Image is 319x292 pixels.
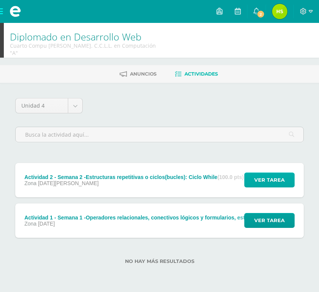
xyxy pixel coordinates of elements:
span: Unidad 4 [21,98,62,113]
a: Actividades [175,68,218,80]
span: Zona [24,221,37,227]
a: Anuncios [120,68,157,80]
button: Ver tarea [244,213,295,228]
a: Unidad 4 [16,98,82,113]
span: Actividades [184,71,218,77]
strong: (100.0 pts) [217,174,244,180]
span: [DATE][PERSON_NAME] [38,180,99,186]
div: Cuarto Compu Bach. C.C.L.L. en Computación 'A' [10,42,163,56]
h1: Diplomado en Desarrollo Web [10,31,163,42]
div: Actividad 2 - Semana 2 -Estructuras repetitivas o ciclos(bucles): Ciclo While [24,174,244,180]
span: 2 [256,10,265,18]
input: Busca la actividad aquí... [16,127,303,142]
span: Ver tarea [254,213,285,227]
span: Anuncios [130,71,157,77]
span: Ver tarea [254,173,285,187]
img: c034f5630b5e84ad6a0507efbcbfb599.png [272,4,287,19]
label: No hay más resultados [15,258,304,264]
button: Ver tarea [244,173,295,187]
span: [DATE] [38,221,55,227]
span: Zona [24,180,37,186]
a: Diplomado en Desarrollo Web [10,30,141,43]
